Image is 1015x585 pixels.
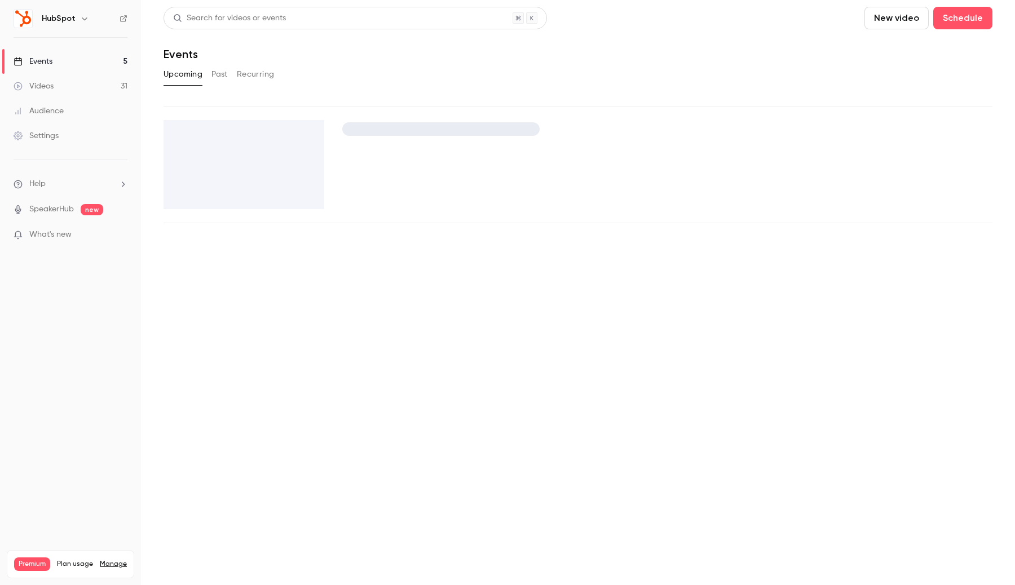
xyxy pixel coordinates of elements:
div: Search for videos or events [173,12,286,24]
img: HubSpot [14,10,32,28]
li: help-dropdown-opener [14,178,127,190]
button: Past [211,65,228,83]
a: SpeakerHub [29,203,74,215]
button: Recurring [237,65,275,83]
span: Plan usage [57,560,93,569]
button: Upcoming [164,65,202,83]
button: Schedule [933,7,992,29]
h1: Events [164,47,198,61]
div: Settings [14,130,59,141]
span: What's new [29,229,72,241]
span: Premium [14,557,50,571]
span: new [81,204,103,215]
a: Manage [100,560,127,569]
div: Audience [14,105,64,117]
h6: HubSpot [42,13,76,24]
span: Help [29,178,46,190]
div: Videos [14,81,54,92]
div: Events [14,56,52,67]
button: New video [864,7,929,29]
